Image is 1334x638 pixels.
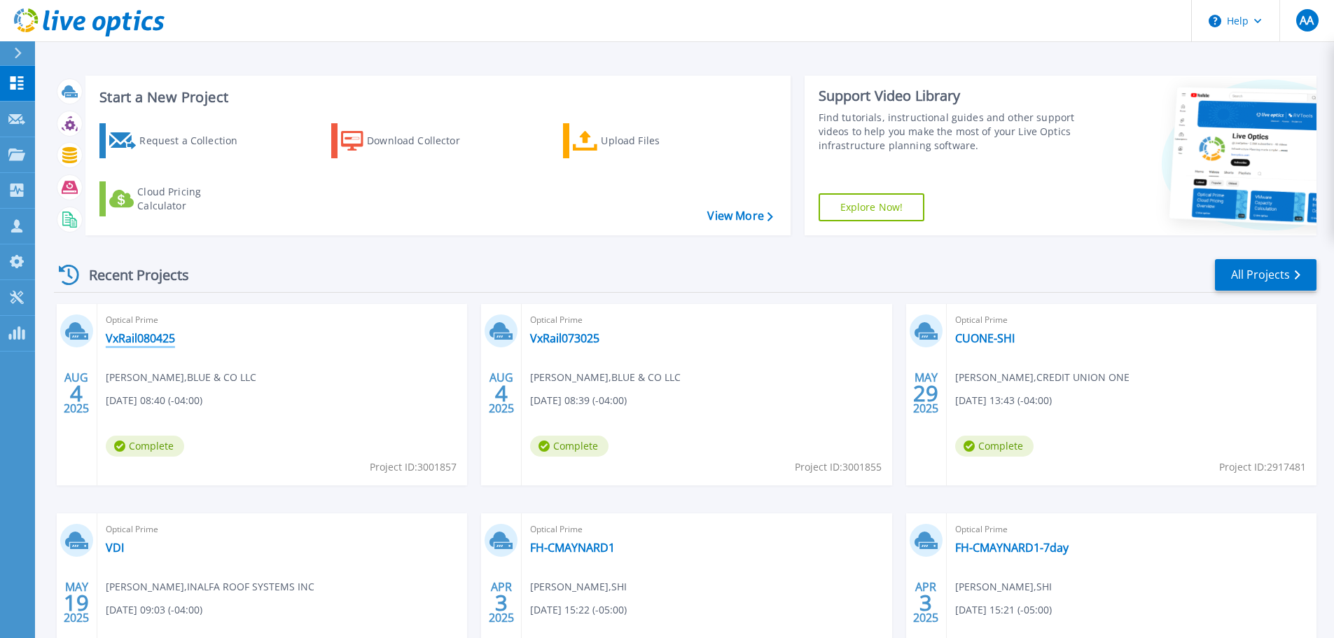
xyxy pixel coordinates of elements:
[530,541,615,555] a: FH-CMAYNARD1
[955,331,1015,345] a: CUONE-SHI
[819,193,925,221] a: Explore Now!
[955,436,1034,457] span: Complete
[106,312,459,328] span: Optical Prime
[601,127,713,155] div: Upload Files
[955,312,1308,328] span: Optical Prime
[919,597,932,609] span: 3
[367,127,479,155] div: Download Collector
[707,209,772,223] a: View More
[106,331,175,345] a: VxRail080425
[488,577,515,628] div: APR 2025
[530,331,599,345] a: VxRail073025
[331,123,487,158] a: Download Collector
[488,368,515,419] div: AUG 2025
[955,393,1052,408] span: [DATE] 13:43 (-04:00)
[106,522,459,537] span: Optical Prime
[819,111,1080,153] div: Find tutorials, instructional guides and other support videos to help you make the most of your L...
[795,459,882,475] span: Project ID: 3001855
[99,181,256,216] a: Cloud Pricing Calculator
[370,459,457,475] span: Project ID: 3001857
[106,370,256,385] span: [PERSON_NAME] , BLUE & CO LLC
[106,393,202,408] span: [DATE] 08:40 (-04:00)
[99,123,256,158] a: Request a Collection
[819,87,1080,105] div: Support Video Library
[912,368,939,419] div: MAY 2025
[106,541,124,555] a: VDI
[1219,459,1306,475] span: Project ID: 2917481
[106,579,314,595] span: [PERSON_NAME] , INALFA ROOF SYSTEMS INC
[63,368,90,419] div: AUG 2025
[530,522,883,537] span: Optical Prime
[530,393,627,408] span: [DATE] 08:39 (-04:00)
[106,436,184,457] span: Complete
[70,387,83,399] span: 4
[63,577,90,628] div: MAY 2025
[955,522,1308,537] span: Optical Prime
[530,370,681,385] span: [PERSON_NAME] , BLUE & CO LLC
[139,127,251,155] div: Request a Collection
[912,577,939,628] div: APR 2025
[530,312,883,328] span: Optical Prime
[530,436,609,457] span: Complete
[530,602,627,618] span: [DATE] 15:22 (-05:00)
[495,597,508,609] span: 3
[955,579,1052,595] span: [PERSON_NAME] , SHI
[955,541,1069,555] a: FH-CMAYNARD1-7day
[1215,259,1316,291] a: All Projects
[64,597,89,609] span: 19
[495,387,508,399] span: 4
[955,602,1052,618] span: [DATE] 15:21 (-05:00)
[530,579,627,595] span: [PERSON_NAME] , SHI
[137,185,249,213] div: Cloud Pricing Calculator
[913,387,938,399] span: 29
[1300,15,1314,26] span: AA
[99,90,772,105] h3: Start a New Project
[955,370,1130,385] span: [PERSON_NAME] , CREDIT UNION ONE
[106,602,202,618] span: [DATE] 09:03 (-04:00)
[563,123,719,158] a: Upload Files
[54,258,208,292] div: Recent Projects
